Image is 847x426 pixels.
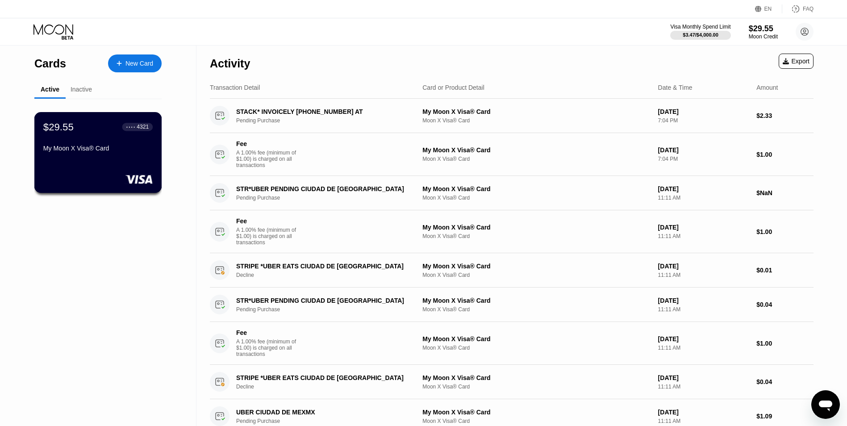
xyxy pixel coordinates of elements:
div: Cards [34,57,66,70]
div: 11:11 AM [658,233,750,239]
div: $29.55 [749,24,778,33]
div: My Moon X Visa® Card [422,263,651,270]
div: [DATE] [658,374,750,381]
div: STRIPE *UBER EATS CIUDAD DE [GEOGRAPHIC_DATA] [236,374,408,381]
div: EN [755,4,782,13]
div: My Moon X Visa® Card [422,224,651,231]
div: [DATE] [658,263,750,270]
div: Moon X Visa® Card [422,117,651,124]
div: STR*UBER PENDING CIUDAD DE [GEOGRAPHIC_DATA]Pending PurchaseMy Moon X Visa® CardMoon X Visa® Card... [210,288,814,322]
div: Pending Purchase [236,418,421,424]
div: My Moon X Visa® Card [422,374,651,381]
div: My Moon X Visa® Card [422,146,651,154]
div: Visa Monthly Spend Limit$3.47/$4,000.00 [670,24,730,40]
div: STACK* INVOICELY [PHONE_NUMBER] AT [236,108,408,115]
div: FAQ [782,4,814,13]
div: 7:04 PM [658,117,750,124]
div: $NaN [756,189,814,196]
div: $3.47 / $4,000.00 [683,32,718,38]
div: FeeA 1.00% fee (minimum of $1.00) is charged on all transactionsMy Moon X Visa® CardMoon X Visa® ... [210,133,814,176]
div: Transaction Detail [210,84,260,91]
div: Pending Purchase [236,117,421,124]
div: 11:11 AM [658,195,750,201]
div: STACK* INVOICELY [PHONE_NUMBER] ATPending PurchaseMy Moon X Visa® CardMoon X Visa® Card[DATE]7:04... [210,99,814,133]
div: My Moon X Visa® Card [422,335,651,342]
div: EN [764,6,772,12]
div: $1.09 [756,413,814,420]
div: STRIPE *UBER EATS CIUDAD DE [GEOGRAPHIC_DATA]DeclineMy Moon X Visa® CardMoon X Visa® Card[DATE]11... [210,253,814,288]
div: Fee [236,140,299,147]
div: [DATE] [658,146,750,154]
div: STRIPE *UBER EATS CIUDAD DE [GEOGRAPHIC_DATA] [236,263,408,270]
div: Moon X Visa® Card [422,233,651,239]
div: 11:11 AM [658,272,750,278]
div: [DATE] [658,297,750,304]
div: $29.55 [43,121,74,133]
div: $0.04 [756,301,814,308]
div: STR*UBER PENDING CIUDAD DE [GEOGRAPHIC_DATA] [236,297,408,304]
div: My Moon X Visa® Card [422,409,651,416]
div: Moon X Visa® Card [422,306,651,313]
div: $1.00 [756,340,814,347]
div: My Moon X Visa® Card [422,185,651,192]
iframe: Button to launch messaging window [811,390,840,419]
div: Inactive [71,86,92,93]
div: 11:11 AM [658,418,750,424]
div: [DATE] [658,224,750,231]
div: $0.04 [756,378,814,385]
div: Export [783,58,809,65]
div: Moon X Visa® Card [422,418,651,424]
div: $0.01 [756,267,814,274]
div: My Moon X Visa® Card [422,108,651,115]
div: STR*UBER PENDING CIUDAD DE [GEOGRAPHIC_DATA]Pending PurchaseMy Moon X Visa® CardMoon X Visa® Card... [210,176,814,210]
div: ● ● ● ● [126,125,135,128]
div: 11:11 AM [658,345,750,351]
div: FAQ [803,6,814,12]
div: $1.00 [756,228,814,235]
div: Fee [236,329,299,336]
div: STR*UBER PENDING CIUDAD DE [GEOGRAPHIC_DATA] [236,185,408,192]
div: Moon X Visa® Card [422,384,651,390]
div: $2.33 [756,112,814,119]
div: Decline [236,384,421,390]
div: Moon X Visa® Card [422,195,651,201]
div: UBER CIUDAD DE MEXMX [236,409,408,416]
div: Amount [756,84,778,91]
div: Date & Time [658,84,693,91]
div: [DATE] [658,185,750,192]
div: [DATE] [658,409,750,416]
div: 11:11 AM [658,384,750,390]
div: [DATE] [658,335,750,342]
div: Pending Purchase [236,195,421,201]
div: Active [41,86,59,93]
div: FeeA 1.00% fee (minimum of $1.00) is charged on all transactionsMy Moon X Visa® CardMoon X Visa® ... [210,322,814,365]
div: Moon Credit [749,33,778,40]
div: Pending Purchase [236,306,421,313]
div: $1.00 [756,151,814,158]
div: New Card [108,54,162,72]
div: Card or Product Detail [422,84,484,91]
div: Activity [210,57,250,70]
div: Moon X Visa® Card [422,345,651,351]
div: 4321 [137,124,149,130]
div: $29.55● ● ● ●4321My Moon X Visa® Card [35,113,161,192]
div: A 1.00% fee (minimum of $1.00) is charged on all transactions [236,338,303,357]
div: STRIPE *UBER EATS CIUDAD DE [GEOGRAPHIC_DATA]DeclineMy Moon X Visa® CardMoon X Visa® Card[DATE]11... [210,365,814,399]
div: Export [779,54,814,69]
div: My Moon X Visa® Card [422,297,651,304]
div: Decline [236,272,421,278]
div: FeeA 1.00% fee (minimum of $1.00) is charged on all transactionsMy Moon X Visa® CardMoon X Visa® ... [210,210,814,253]
div: Fee [236,217,299,225]
div: New Card [125,60,153,67]
div: $29.55Moon Credit [749,24,778,40]
div: A 1.00% fee (minimum of $1.00) is charged on all transactions [236,227,303,246]
div: Moon X Visa® Card [422,156,651,162]
div: [DATE] [658,108,750,115]
div: 11:11 AM [658,306,750,313]
div: My Moon X Visa® Card [43,145,153,152]
div: Moon X Visa® Card [422,272,651,278]
div: 7:04 PM [658,156,750,162]
div: Visa Monthly Spend Limit [670,24,730,30]
div: A 1.00% fee (minimum of $1.00) is charged on all transactions [236,150,303,168]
